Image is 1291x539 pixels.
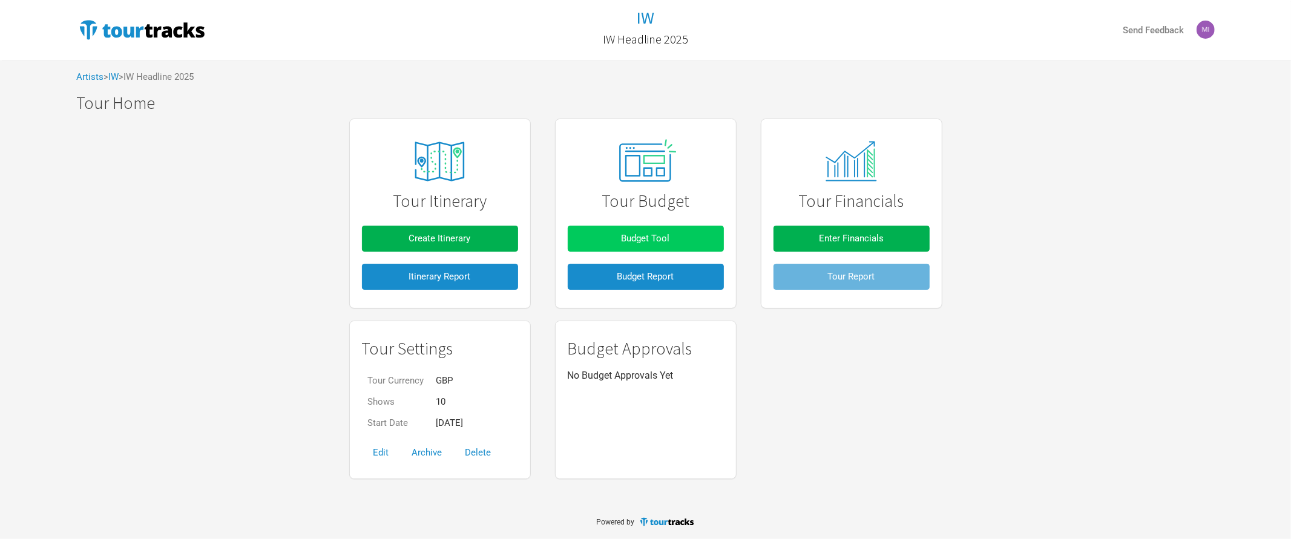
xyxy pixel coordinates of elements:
h1: Tour Financials [774,192,930,211]
button: Budget Tool [568,226,724,252]
button: Itinerary Report [362,264,518,290]
td: [DATE] [430,413,470,434]
button: Tour Report [774,264,930,290]
img: TourTracks [77,18,208,42]
span: > IW Headline 2025 [119,73,194,82]
a: IW Headline 2025 [603,27,688,52]
a: Enter Financials [774,220,930,258]
h1: Tour Budget [568,192,724,211]
span: Itinerary Report [409,271,471,282]
button: Edit [362,440,401,466]
img: tourtracks_14_icons_monitor.svg [819,141,884,181]
h1: Tour Settings [362,339,518,358]
h1: Budget Approvals [568,339,724,358]
button: Delete [454,440,503,466]
a: Create Itinerary [362,220,518,258]
span: > [104,73,119,82]
a: IW [637,8,655,27]
a: Edit [362,447,401,458]
img: TourTracks [639,517,695,527]
button: Create Itinerary [362,226,518,252]
h1: Tour Itinerary [362,192,518,211]
img: tourtracks_icons_FA_06_icons_itinerary.svg [394,133,485,190]
h1: Tour Home [77,94,1227,113]
td: GBP [430,370,470,391]
a: Budget Tool [568,220,724,258]
img: Michael [1197,21,1215,39]
a: IW [109,71,119,82]
p: No Budget Approvals Yet [568,370,724,381]
td: Shows [362,391,430,413]
h2: IW Headline 2025 [603,33,688,46]
td: Start Date [362,413,430,434]
span: Tour Report [828,271,875,282]
span: Enter Financials [819,233,884,244]
strong: Send Feedback [1123,25,1184,36]
td: 10 [430,391,470,413]
button: Archive [401,440,454,466]
span: Create Itinerary [409,233,471,244]
span: Budget Tool [622,233,670,244]
span: Budget Report [617,271,674,282]
a: Artists [77,71,104,82]
img: tourtracks_02_icon_presets.svg [605,136,686,187]
a: Tour Report [774,258,930,296]
td: Tour Currency [362,370,430,391]
span: Powered by [596,518,634,527]
a: Budget Report [568,258,724,296]
button: Budget Report [568,264,724,290]
h1: IW [637,7,655,28]
button: Enter Financials [774,226,930,252]
a: Itinerary Report [362,258,518,296]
